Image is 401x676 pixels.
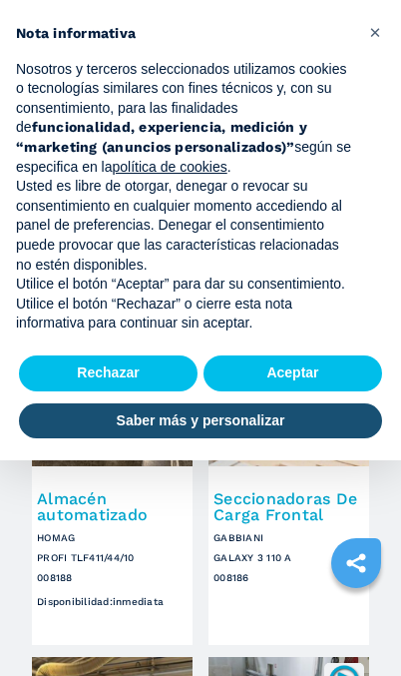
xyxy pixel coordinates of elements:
[37,528,188,588] h3: HOMAG PROFI TLF411/44/10 008188
[19,355,198,391] button: Rechazar
[203,355,382,391] button: Aceptar
[316,586,386,661] iframe: Chat
[331,538,381,588] a: sharethis
[113,159,227,175] a: política de cookies
[16,24,353,44] h2: Nota informativa
[359,16,391,48] button: Cerrar esta nota informativa
[369,20,381,44] span: ×
[213,528,364,588] h3: GABBIANI GALAXY 3 110 A 008186
[16,177,353,275] p: Usted es libre de otorgar, denegar o revocar su consentimiento en cualquier momento accediendo al...
[37,491,188,523] h2: Almacén automatizado
[16,119,307,155] strong: funcionalidad, experiencia, medición y “marketing (anuncios personalizados)”
[16,60,353,178] p: Nosotros y terceros seleccionados utilizamos cookies o tecnologías similares con fines técnicos y...
[19,403,382,439] button: Saber más y personalizar
[16,275,353,334] p: Utilice el botón “Aceptar” para dar su consentimiento. Utilice el botón “Rechazar” o cierre esta ...
[37,593,188,610] div: Disponibilidad : inmediata
[213,491,364,523] h2: Seccionadoras De Carga Frontal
